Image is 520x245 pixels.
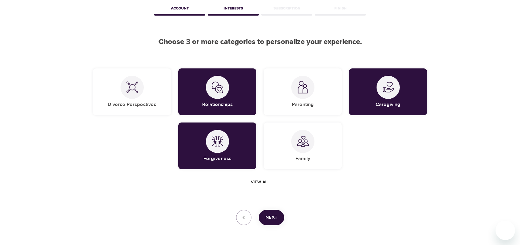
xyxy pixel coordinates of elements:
div: RelationshipsRelationships [178,68,256,115]
div: ForgivenessForgiveness [178,122,256,169]
img: Caregiving [382,81,394,93]
iframe: Button to launch messaging window [496,221,515,240]
img: Diverse Perspectives [126,81,138,93]
div: Diverse PerspectivesDiverse Perspectives [93,68,171,115]
h5: Family [295,155,310,162]
h2: Choose 3 or more categories to personalize your experience. [93,38,427,46]
button: View all [248,177,272,188]
div: FamilyFamily [264,122,342,169]
img: Parenting [297,81,309,93]
h5: Relationships [202,101,233,108]
img: Forgiveness [211,135,224,148]
h5: Parenting [292,101,314,108]
h5: Caregiving [376,101,400,108]
span: View all [251,178,269,186]
img: Family [297,135,309,148]
img: Relationships [211,81,224,93]
div: CaregivingCaregiving [349,68,427,115]
span: Next [266,214,277,221]
button: Next [259,210,284,225]
h5: Diverse Perspectives [108,101,156,108]
h5: Forgiveness [203,155,232,162]
div: ParentingParenting [264,68,342,115]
